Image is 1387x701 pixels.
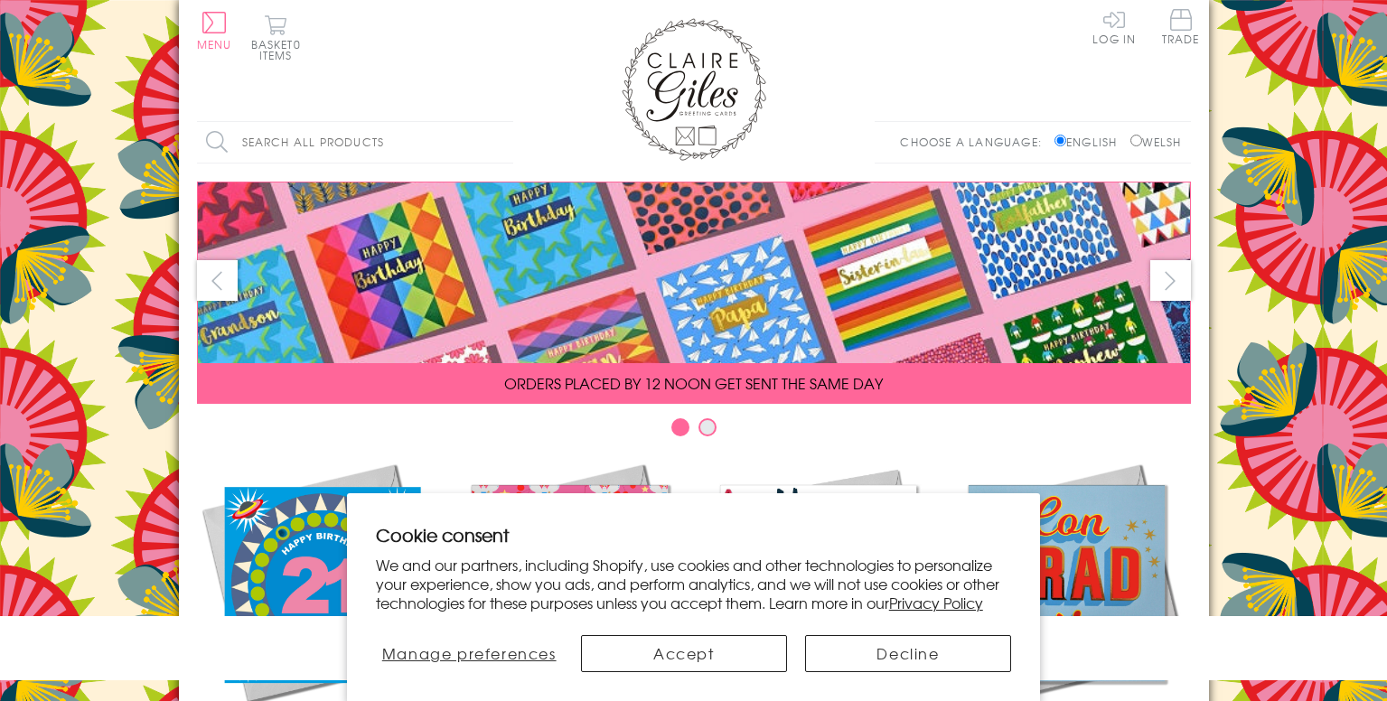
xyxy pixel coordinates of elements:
span: Manage preferences [382,642,557,664]
p: Choose a language: [900,134,1051,150]
input: English [1054,135,1066,146]
a: Trade [1162,9,1200,48]
button: Basket0 items [251,14,301,61]
button: Menu [197,12,232,50]
img: Claire Giles Greetings Cards [622,18,766,161]
span: Menu [197,36,232,52]
h2: Cookie consent [376,522,1012,547]
a: Privacy Policy [889,592,983,613]
button: Decline [805,635,1011,672]
div: Carousel Pagination [197,417,1191,445]
button: Accept [581,635,787,672]
button: prev [197,260,238,301]
span: Trade [1162,9,1200,44]
label: Welsh [1130,134,1182,150]
input: Search [495,122,513,163]
a: Log In [1092,9,1136,44]
span: 0 items [259,36,301,63]
label: English [1054,134,1126,150]
input: Search all products [197,122,513,163]
button: Carousel Page 2 [698,418,717,436]
button: Carousel Page 1 (Current Slide) [671,418,689,436]
button: next [1150,260,1191,301]
input: Welsh [1130,135,1142,146]
span: ORDERS PLACED BY 12 NOON GET SENT THE SAME DAY [504,372,883,394]
button: Manage preferences [376,635,563,672]
p: We and our partners, including Shopify, use cookies and other technologies to personalize your ex... [376,556,1012,612]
